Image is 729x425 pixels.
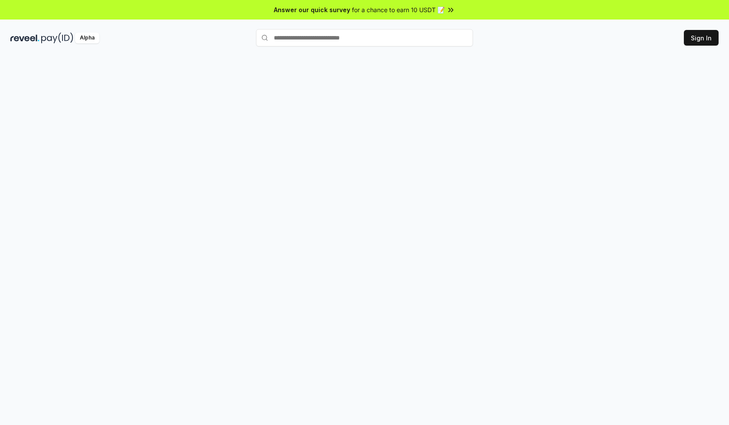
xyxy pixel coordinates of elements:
[352,5,445,14] span: for a chance to earn 10 USDT 📝
[684,30,719,46] button: Sign In
[75,33,99,43] div: Alpha
[274,5,350,14] span: Answer our quick survey
[41,33,73,43] img: pay_id
[10,33,39,43] img: reveel_dark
